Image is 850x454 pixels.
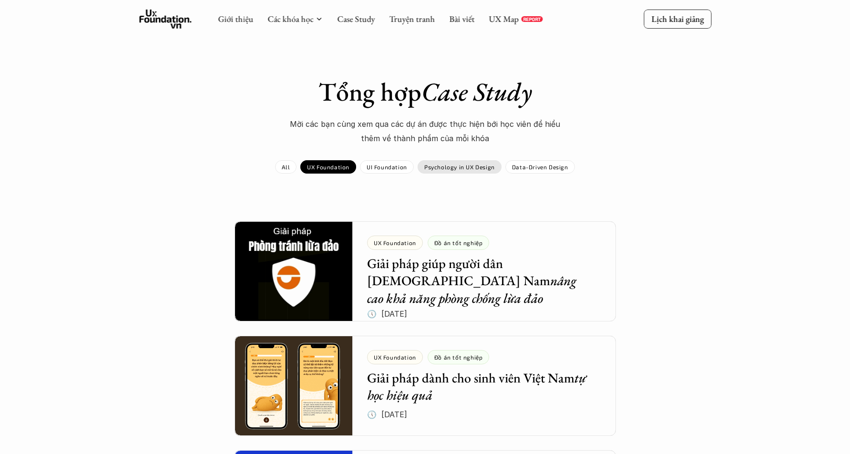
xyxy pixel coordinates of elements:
[300,160,356,174] a: UX Foundation
[651,13,704,24] p: Lịch khai giảng
[275,160,297,174] a: All
[337,13,375,24] a: Case Study
[421,75,532,108] em: Case Study
[307,164,349,170] p: UX Foundation
[235,336,616,436] a: UX FoundationĐồ án tốt nghiệpGiải pháp dành cho sinh viên Việt Namtự học hiệu quả🕔 [DATE]
[449,13,474,24] a: Bài viết
[218,13,253,24] a: Giới thiệu
[505,160,575,174] a: Data-Driven Design
[258,76,592,107] h1: Tổng hợp
[521,16,543,22] a: REPORT
[489,13,519,24] a: UX Map
[424,164,495,170] p: Psychology in UX Design
[512,164,568,170] p: Data-Driven Design
[367,164,407,170] p: UI Foundation
[267,13,313,24] a: Các khóa học
[644,10,711,28] a: Lịch khai giảng
[235,221,616,321] a: UX FoundationĐồ án tốt nghiệpGiải pháp giúp người dân [DEMOGRAPHIC_DATA] Namnâng cao khả năng phò...
[282,117,568,146] p: Mời các bạn cùng xem qua các dự án được thực hiện bới học viên để hiểu thêm về thành phẩm của mỗi...
[389,13,435,24] a: Truyện tranh
[360,160,414,174] a: UI Foundation
[282,164,290,170] p: All
[523,16,541,22] p: REPORT
[418,160,502,174] a: Psychology in UX Design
